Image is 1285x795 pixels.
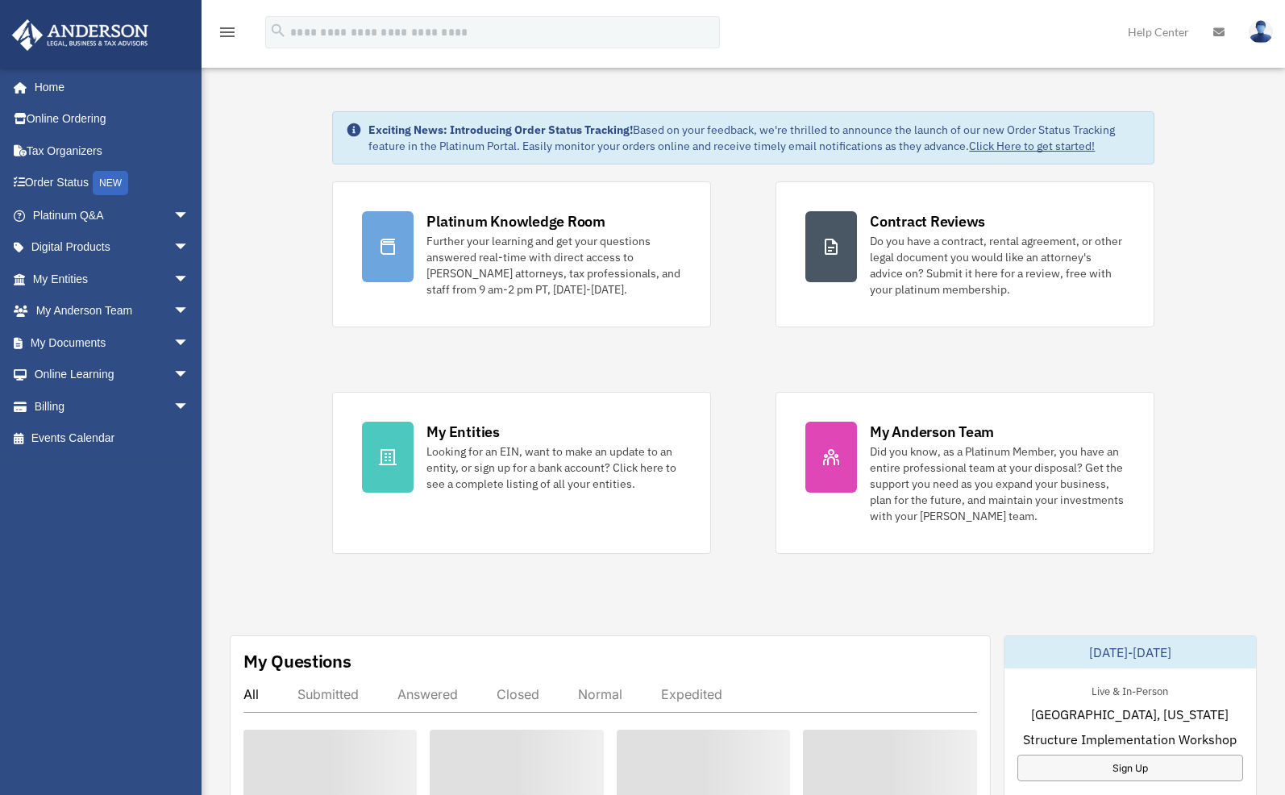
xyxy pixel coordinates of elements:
[1079,681,1181,698] div: Live & In-Person
[11,199,214,231] a: Platinum Q&Aarrow_drop_down
[870,422,994,442] div: My Anderson Team
[7,19,153,51] img: Anderson Advisors Platinum Portal
[173,231,206,264] span: arrow_drop_down
[297,686,359,702] div: Submitted
[173,390,206,423] span: arrow_drop_down
[426,422,499,442] div: My Entities
[11,167,214,200] a: Order StatusNEW
[11,263,214,295] a: My Entitiesarrow_drop_down
[11,71,206,103] a: Home
[426,211,605,231] div: Platinum Knowledge Room
[497,686,539,702] div: Closed
[173,327,206,360] span: arrow_drop_down
[11,231,214,264] a: Digital Productsarrow_drop_down
[173,359,206,392] span: arrow_drop_down
[11,103,214,135] a: Online Ordering
[426,443,681,492] div: Looking for an EIN, want to make an update to an entity, or sign up for a bank account? Click her...
[11,295,214,327] a: My Anderson Teamarrow_drop_down
[661,686,722,702] div: Expedited
[243,686,259,702] div: All
[11,422,214,455] a: Events Calendar
[173,263,206,296] span: arrow_drop_down
[776,181,1154,327] a: Contract Reviews Do you have a contract, rental agreement, or other legal document you would like...
[776,392,1154,554] a: My Anderson Team Did you know, as a Platinum Member, you have an entire professional team at your...
[1004,636,1257,668] div: [DATE]-[DATE]
[1031,705,1229,724] span: [GEOGRAPHIC_DATA], [US_STATE]
[173,295,206,328] span: arrow_drop_down
[93,171,128,195] div: NEW
[1249,20,1273,44] img: User Pic
[11,390,214,422] a: Billingarrow_drop_down
[426,233,681,298] div: Further your learning and get your questions answered real-time with direct access to [PERSON_NAM...
[218,28,237,42] a: menu
[11,135,214,167] a: Tax Organizers
[11,359,214,391] a: Online Learningarrow_drop_down
[397,686,458,702] div: Answered
[269,22,287,40] i: search
[173,199,206,232] span: arrow_drop_down
[368,123,633,137] strong: Exciting News: Introducing Order Status Tracking!
[332,392,711,554] a: My Entities Looking for an EIN, want to make an update to an entity, or sign up for a bank accoun...
[243,649,351,673] div: My Questions
[368,122,1140,154] div: Based on your feedback, we're thrilled to announce the launch of our new Order Status Tracking fe...
[332,181,711,327] a: Platinum Knowledge Room Further your learning and get your questions answered real-time with dire...
[969,139,1095,153] a: Click Here to get started!
[11,327,214,359] a: My Documentsarrow_drop_down
[578,686,622,702] div: Normal
[1017,755,1244,781] a: Sign Up
[870,443,1125,524] div: Did you know, as a Platinum Member, you have an entire professional team at your disposal? Get th...
[1023,730,1237,749] span: Structure Implementation Workshop
[870,233,1125,298] div: Do you have a contract, rental agreement, or other legal document you would like an attorney's ad...
[218,23,237,42] i: menu
[870,211,985,231] div: Contract Reviews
